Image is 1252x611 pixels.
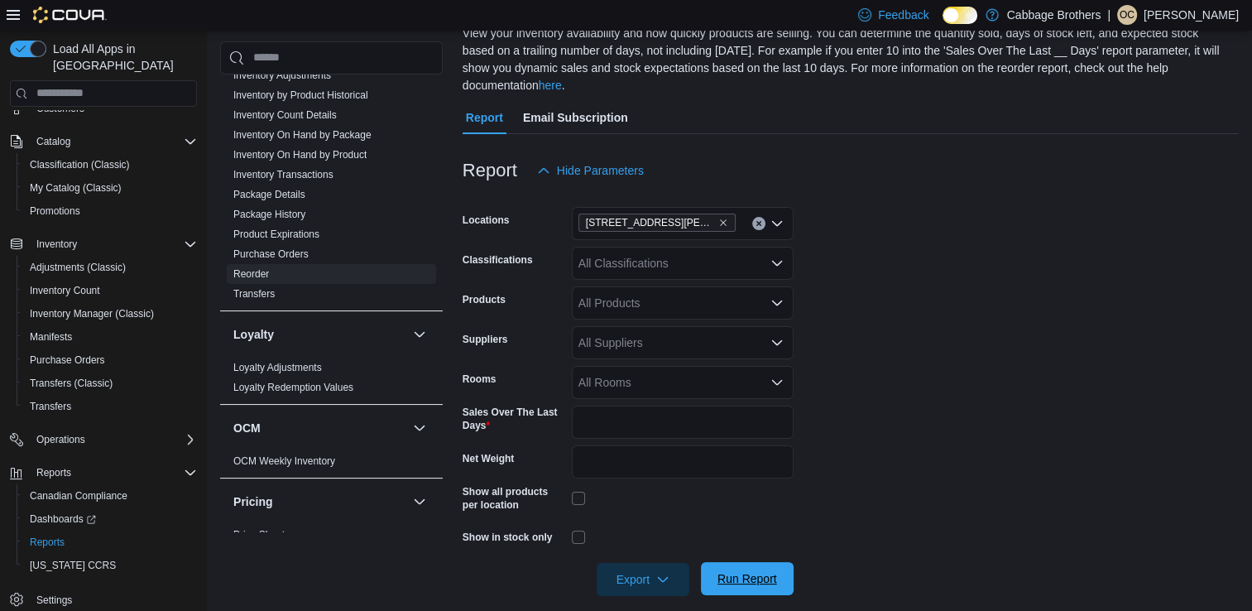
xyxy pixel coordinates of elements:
button: Open list of options [770,376,784,389]
label: Rooms [463,373,496,386]
span: Inventory Adjustments [233,69,331,82]
span: Reports [23,532,197,552]
span: Canadian Compliance [30,489,127,503]
label: Classifications [463,253,533,267]
div: View your inventory availability and how quickly products are selling. You can determine the quan... [463,25,1230,94]
button: Manifests [17,325,204,349]
span: Purchase Orders [233,248,309,261]
h3: Pricing [233,493,272,510]
button: Catalog [3,130,204,153]
a: [US_STATE] CCRS [23,556,122,575]
button: Operations [30,430,92,450]
button: Clear input [752,217,765,230]
span: Dark Mode [943,24,943,25]
a: Transfers [23,397,78,416]
span: Operations [36,433,85,446]
button: Export [597,563,689,596]
button: Inventory Manager (Classic) [17,302,204,325]
a: here [539,79,562,92]
button: Open list of options [770,336,784,349]
span: Catalog [30,132,197,152]
span: Loyalty Adjustments [233,361,322,374]
span: Inventory Count Details [233,108,337,122]
button: Inventory Count [17,279,204,302]
button: Reports [3,461,204,484]
img: Cova [33,7,107,23]
div: OCM [220,451,443,478]
button: Reports [17,531,204,554]
p: | [1107,5,1110,25]
span: 192 Locke St S [578,214,736,232]
button: Promotions [17,200,204,223]
a: Adjustments (Classic) [23,257,132,277]
button: Pricing [233,493,406,510]
a: OCM Weekly Inventory [233,455,335,467]
h3: OCM [233,420,261,436]
span: Email Subscription [523,101,628,134]
button: Run Report [701,562,794,595]
span: Hide Parameters [557,162,644,179]
button: My Catalog (Classic) [17,176,204,200]
span: Classification (Classic) [30,158,130,171]
label: Locations [463,214,510,227]
span: Transfers [233,287,275,301]
span: Transfers (Classic) [30,377,113,390]
h3: Report [463,161,517,180]
button: Inventory [3,233,204,256]
h3: Loyalty [233,326,274,343]
button: Pricing [410,492,429,512]
a: Settings [30,590,79,610]
button: OCM [410,418,429,438]
a: My Catalog (Classic) [23,178,128,198]
a: Transfers (Classic) [23,373,119,393]
span: Transfers (Classic) [23,373,197,393]
a: Loyalty Adjustments [233,362,322,373]
span: Classification (Classic) [23,155,197,175]
a: Manifests [23,327,79,347]
button: Loyalty [410,325,429,344]
span: Inventory On Hand by Product [233,148,367,161]
button: Reports [30,463,78,483]
span: Inventory by Product Historical [233,89,368,102]
span: Promotions [23,201,197,221]
a: Promotions [23,201,87,221]
a: Package Details [233,189,305,200]
div: Loyalty [220,358,443,404]
button: [US_STATE] CCRS [17,554,204,577]
span: Operations [30,430,197,450]
a: Inventory On Hand by Product [233,149,367,161]
button: Remove 192 Locke St S from selection in this group [718,218,728,228]
span: Package History [233,208,305,221]
div: Inventory [220,65,443,310]
span: Purchase Orders [30,354,105,367]
p: Cabbage Brothers [1007,5,1101,25]
span: My Catalog (Classic) [30,181,122,195]
button: Transfers (Classic) [17,372,204,395]
span: Manifests [23,327,197,347]
button: Transfers [17,395,204,418]
span: Inventory On Hand by Package [233,128,372,142]
span: Reports [36,466,71,479]
span: Adjustments (Classic) [30,261,126,274]
label: Products [463,293,506,306]
button: Open list of options [770,257,784,270]
button: Open list of options [770,217,784,230]
span: Canadian Compliance [23,486,197,506]
a: Canadian Compliance [23,486,134,506]
span: Inventory Count [30,284,100,297]
span: My Catalog (Classic) [23,178,197,198]
a: Package History [233,209,305,220]
button: Canadian Compliance [17,484,204,508]
span: Load All Apps in [GEOGRAPHIC_DATA] [46,41,197,74]
span: Loyalty Redemption Values [233,381,353,394]
div: Oliver Coppolino [1117,5,1137,25]
span: Reports [30,463,197,483]
a: Inventory by Product Historical [233,89,368,101]
a: Inventory Transactions [233,169,333,180]
span: Dashboards [23,509,197,529]
span: Inventory Manager (Classic) [30,307,154,320]
span: Washington CCRS [23,556,197,575]
span: Transfers [23,397,197,416]
span: Purchase Orders [23,350,197,370]
a: Transfers [233,288,275,300]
